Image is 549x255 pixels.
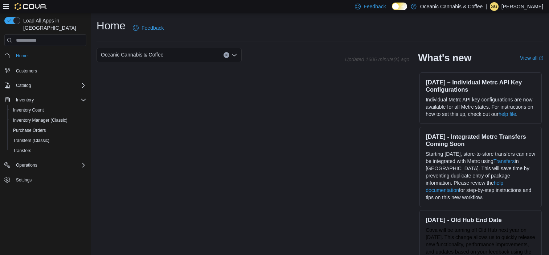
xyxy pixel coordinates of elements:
span: Catalog [13,81,86,90]
a: Transfers [493,158,515,164]
span: Oceanic Cannabis & Coffee [101,50,164,59]
p: Individual Metrc API key configurations are now available for all Metrc states. For instructions ... [426,96,536,118]
span: Operations [16,162,37,168]
a: help file [499,111,516,117]
p: | [486,2,487,11]
button: Transfers [7,146,89,156]
span: Catalog [16,83,31,88]
p: Updated 1606 minute(s) ago [345,57,409,62]
span: Transfers [10,146,86,155]
span: Customers [13,66,86,75]
div: Shehan Gunasena [490,2,499,11]
a: Inventory Manager (Classic) [10,116,70,125]
h2: What's new [418,52,471,64]
img: Cova [15,3,47,10]
span: Home [13,51,86,60]
span: Inventory [16,97,34,103]
span: Settings [13,175,86,184]
span: Purchase Orders [13,128,46,133]
button: Home [1,50,89,61]
a: View allExternal link [520,55,543,61]
button: Customers [1,65,89,76]
span: SG [491,2,497,11]
span: Operations [13,161,86,170]
span: Transfers (Classic) [10,136,86,145]
p: [PERSON_NAME] [501,2,543,11]
span: Inventory Manager (Classic) [13,117,67,123]
span: Feedback [364,3,386,10]
button: Inventory Manager (Classic) [7,115,89,125]
button: Catalog [1,80,89,91]
a: Purchase Orders [10,126,49,135]
svg: External link [539,56,543,60]
p: Starting [DATE], store-to-store transfers can now be integrated with Metrc using in [GEOGRAPHIC_D... [426,150,536,201]
a: Transfers [10,146,34,155]
a: Inventory Count [10,106,47,114]
span: Transfers (Classic) [13,138,49,143]
button: Open list of options [232,52,237,58]
button: Operations [1,160,89,170]
span: Inventory Count [13,107,44,113]
button: Catalog [13,81,34,90]
a: Home [13,51,30,60]
span: Customers [16,68,37,74]
button: Settings [1,175,89,185]
span: Feedback [142,24,164,32]
button: Purchase Orders [7,125,89,135]
h1: Home [97,18,126,33]
a: Customers [13,67,40,75]
button: Inventory [13,96,37,104]
span: Purchase Orders [10,126,86,135]
span: Inventory Manager (Classic) [10,116,86,125]
span: Settings [16,177,32,183]
span: Inventory Count [10,106,86,114]
button: Inventory [1,95,89,105]
span: Load All Apps in [GEOGRAPHIC_DATA] [20,17,86,32]
input: Dark Mode [392,3,407,10]
h3: [DATE] - Old Hub End Date [426,216,536,223]
button: Transfers (Classic) [7,135,89,146]
p: Oceanic Cannabis & Coffee [420,2,483,11]
h3: [DATE] – Individual Metrc API Key Configurations [426,79,536,93]
h3: [DATE] - Integrated Metrc Transfers Coming Soon [426,133,536,147]
span: Transfers [13,148,31,154]
button: Clear input [224,52,229,58]
a: Feedback [130,21,167,35]
button: Inventory Count [7,105,89,115]
nav: Complex example [4,47,86,204]
span: Inventory [13,96,86,104]
a: Settings [13,176,34,184]
button: Operations [13,161,40,170]
span: Home [16,53,28,59]
a: Transfers (Classic) [10,136,52,145]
